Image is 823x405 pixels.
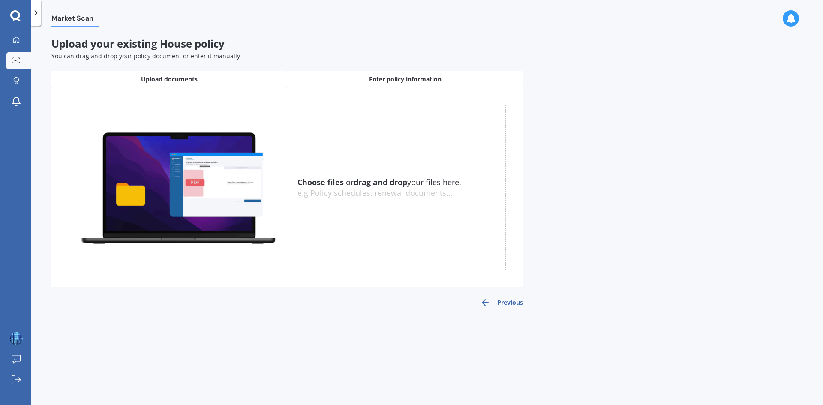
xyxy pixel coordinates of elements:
img: ACg8ocL403AthHP3pzcqwDT5KBAbBuJ6AjB7HpnwnJ-OPGgp4eZmoi6u=s96-c [10,332,23,345]
span: or your files here. [297,177,461,187]
b: drag and drop [354,177,407,187]
span: Enter policy information [369,75,442,84]
button: Previous [480,297,523,308]
img: upload.de96410c8ce839c3fdd5.gif [69,127,287,248]
span: Upload your existing House policy [51,36,225,51]
span: Market Scan [51,14,99,26]
div: e.g Policy schedules, renewal documents... [297,189,505,198]
u: Choose files [297,177,344,187]
span: You can drag and drop your policy document or enter it manually [51,52,240,60]
span: Upload documents [141,75,198,84]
